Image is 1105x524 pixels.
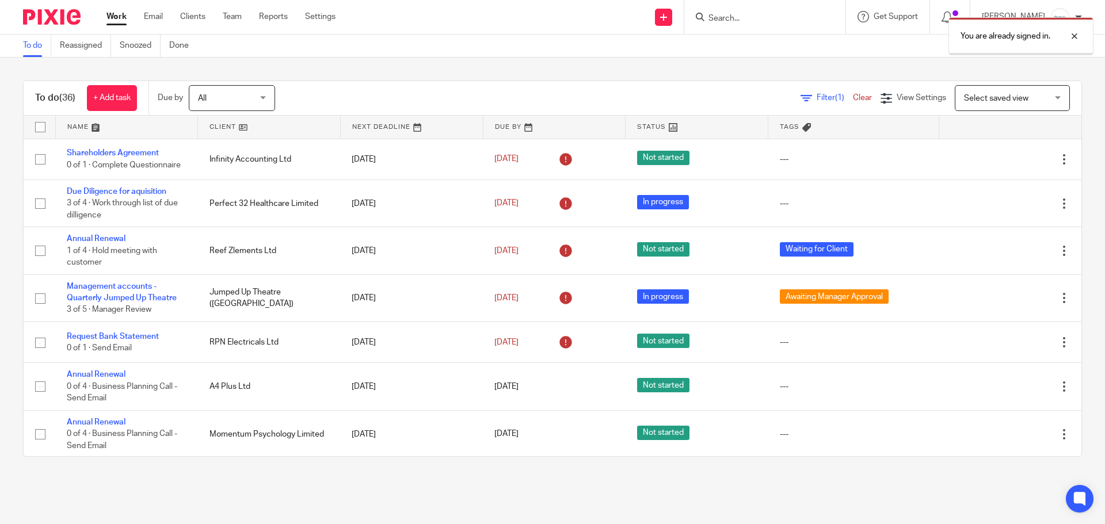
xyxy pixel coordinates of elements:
span: (1) [835,94,844,102]
span: [DATE] [494,155,519,163]
span: 0 of 4 · Business Planning Call - Send Email [67,383,177,403]
td: Infinity Accounting Ltd [198,139,341,179]
td: [DATE] [340,274,483,322]
a: Annual Renewal [67,370,125,378]
a: Team [223,11,242,22]
span: Not started [637,151,689,165]
p: Due by [158,92,183,104]
td: [DATE] [340,139,483,179]
a: Reassigned [60,35,111,57]
td: [DATE] [340,363,483,410]
span: [DATE] [494,199,519,207]
span: View Settings [897,94,946,102]
td: Reef Zlements Ltd [198,227,341,274]
img: Pixie [23,9,81,25]
span: [DATE] [494,430,519,438]
td: Momentum Psychology Limited [198,410,341,457]
a: Clients [180,11,205,22]
span: 0 of 1 · Complete Questionnaire [67,161,181,169]
span: 0 of 1 · Send Email [67,344,132,352]
td: [DATE] [340,410,483,457]
span: In progress [637,289,689,304]
span: (36) [59,93,75,102]
td: [DATE] [340,179,483,227]
span: Not started [637,426,689,440]
a: Reports [259,11,288,22]
a: Shareholders Agreement [67,149,159,157]
span: [DATE] [494,383,519,391]
td: Perfect 32 Healthcare Limited [198,179,341,227]
span: 3 of 5 · Manager Review [67,306,151,314]
span: In progress [637,195,689,209]
span: 1 of 4 · Hold meeting with customer [67,247,157,267]
a: Settings [305,11,336,22]
a: Due Diligence for aquisition [67,188,166,196]
span: Not started [637,378,689,392]
div: --- [780,381,928,392]
a: Request Bank Statement [67,332,159,341]
p: You are already signed in. [961,30,1050,42]
span: [DATE] [494,247,519,255]
div: --- [780,336,928,348]
span: 3 of 4 · Work through list of due dilligence [67,200,178,220]
a: Clear [853,94,872,102]
span: All [198,94,207,102]
h1: To do [35,92,75,104]
td: A4 Plus Ltd [198,363,341,410]
a: Done [169,35,197,57]
span: Not started [637,242,689,257]
span: 0 of 4 · Business Planning Call - Send Email [67,430,177,450]
span: [DATE] [494,294,519,302]
a: Annual Renewal [67,418,125,426]
div: --- [780,429,928,440]
span: Select saved view [964,94,1028,102]
a: To do [23,35,51,57]
span: Not started [637,334,689,348]
a: Annual Renewal [67,235,125,243]
img: Infinity%20Logo%20with%20Whitespace%20.png [1051,8,1069,26]
span: Tags [780,124,799,130]
td: [DATE] [340,322,483,363]
a: Email [144,11,163,22]
div: --- [780,198,928,209]
span: Waiting for Client [780,242,853,257]
a: + Add task [87,85,137,111]
td: RPN Electricals Ltd [198,322,341,363]
a: Work [106,11,127,22]
td: [DATE] [340,227,483,274]
td: Jumped Up Theatre ([GEOGRAPHIC_DATA]) [198,274,341,322]
span: Filter [817,94,853,102]
span: Awaiting Manager Approval [780,289,889,304]
a: Management accounts -Quarterly Jumped Up Theatre [67,282,177,302]
a: Snoozed [120,35,161,57]
span: [DATE] [494,338,519,346]
div: --- [780,154,928,165]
